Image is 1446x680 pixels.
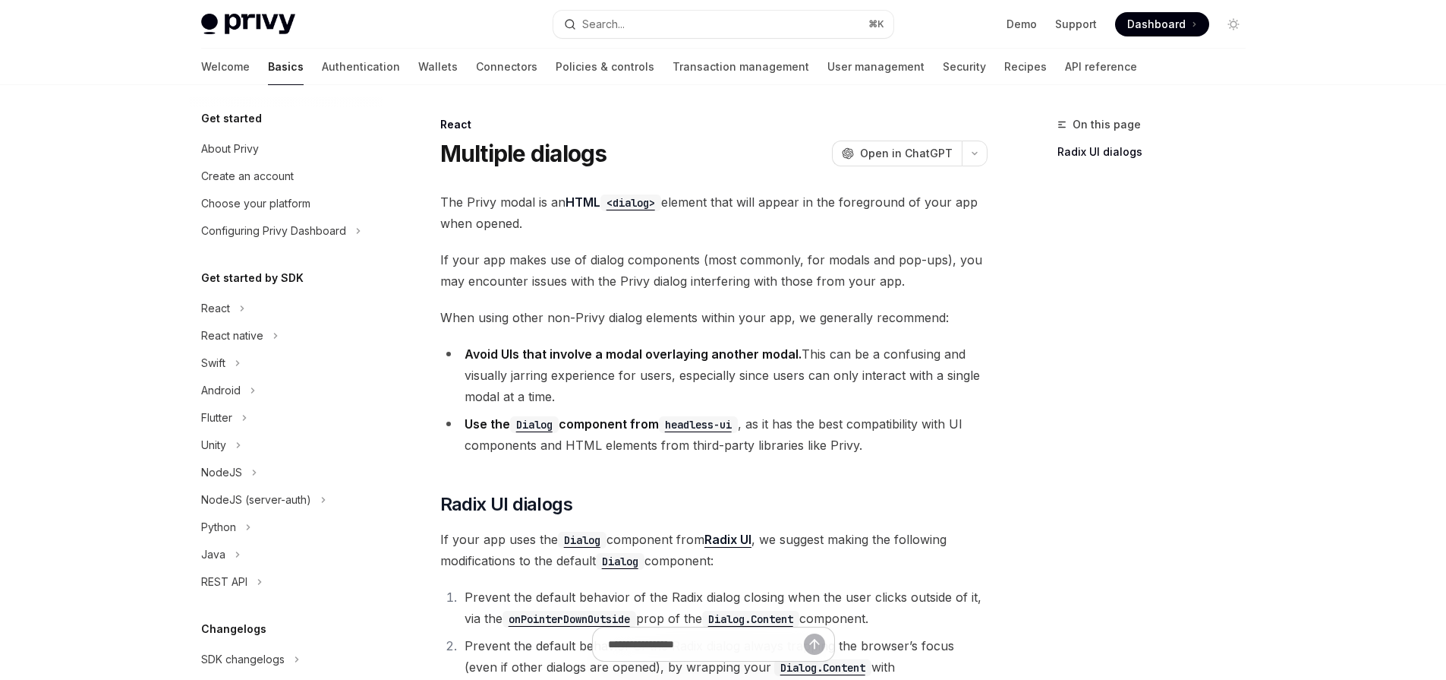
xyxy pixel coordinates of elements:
[702,611,799,628] code: Dialog.Content
[943,49,986,85] a: Security
[1055,17,1097,32] a: Support
[201,269,304,287] h5: Get started by SDK
[1127,17,1186,32] span: Dashboard
[418,49,458,85] a: Wallets
[201,573,247,591] div: REST API
[1115,12,1209,36] a: Dashboard
[868,18,884,30] span: ⌘ K
[201,436,226,454] div: Unity
[704,532,751,548] a: Radix UI
[440,117,988,132] div: React
[440,249,988,292] span: If your app makes use of dialog components (most commonly, for modals and pop-ups), you may encou...
[440,191,988,234] span: The Privy modal is an element that will appear in the foreground of your app when opened.
[465,346,802,362] strong: Avoid UIs that involve a modal overlaying another modal.
[201,195,310,213] div: Choose your platform
[502,611,636,628] code: onPointerDownOutside
[1073,115,1141,134] span: On this page
[201,140,259,158] div: About Privy
[268,49,304,85] a: Basics
[201,49,250,85] a: Welcome
[189,135,383,163] a: About Privy
[702,611,799,626] a: Dialog.Content
[553,11,893,38] button: Search...⌘K
[596,553,644,568] a: Dialog
[201,491,311,509] div: NodeJS (server-auth)
[1004,49,1047,85] a: Recipes
[465,416,738,432] strong: Use the component from
[659,416,738,432] a: headless-ui
[1007,17,1037,32] a: Demo
[510,416,559,432] a: Dialog
[600,195,661,211] code: <dialog>
[201,109,262,128] h5: Get started
[201,620,266,638] h5: Changelogs
[201,222,346,240] div: Configuring Privy Dashboard
[460,587,988,629] li: Prevent the default behavior of the Radix dialog closing when the user clicks outside of it, via ...
[189,190,383,217] a: Choose your platform
[558,532,606,547] a: Dialog
[201,650,285,669] div: SDK changelogs
[582,15,625,33] div: Search...
[804,634,825,655] button: Send message
[440,413,988,456] li: , as it has the best compatibility with UI components and HTML elements from third-party librarie...
[201,14,295,35] img: light logo
[1065,49,1137,85] a: API reference
[201,167,294,185] div: Create an account
[476,49,537,85] a: Connectors
[201,381,241,400] div: Android
[201,518,236,536] div: Python
[189,163,383,190] a: Create an account
[440,343,988,407] li: This can be a confusing and visually jarring experience for users, especially since users can onl...
[201,409,232,427] div: Flutter
[558,532,606,549] code: Dialog
[322,49,400,85] a: Authentication
[596,553,644,570] code: Dialog
[556,49,654,85] a: Policies & controls
[673,49,809,85] a: Transaction management
[565,195,661,210] a: HTML<dialog>
[440,140,607,167] h1: Multiple dialogs
[201,327,263,345] div: React native
[502,611,636,626] a: onPointerDownOutside
[1057,140,1258,164] a: Radix UI dialogs
[440,529,988,571] span: If your app uses the component from , we suggest making the following modifications to the defaul...
[1221,12,1246,36] button: Toggle dark mode
[201,299,230,318] div: React
[201,463,242,482] div: NodeJS
[440,492,572,517] span: Radix UI dialogs
[201,354,225,372] div: Swift
[860,146,953,161] span: Open in ChatGPT
[827,49,925,85] a: User management
[440,307,988,328] span: When using other non-Privy dialog elements within your app, we generally recommend:
[510,416,559,433] code: Dialog
[659,416,738,433] code: headless-ui
[832,141,962,166] button: Open in ChatGPT
[201,546,225,564] div: Java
